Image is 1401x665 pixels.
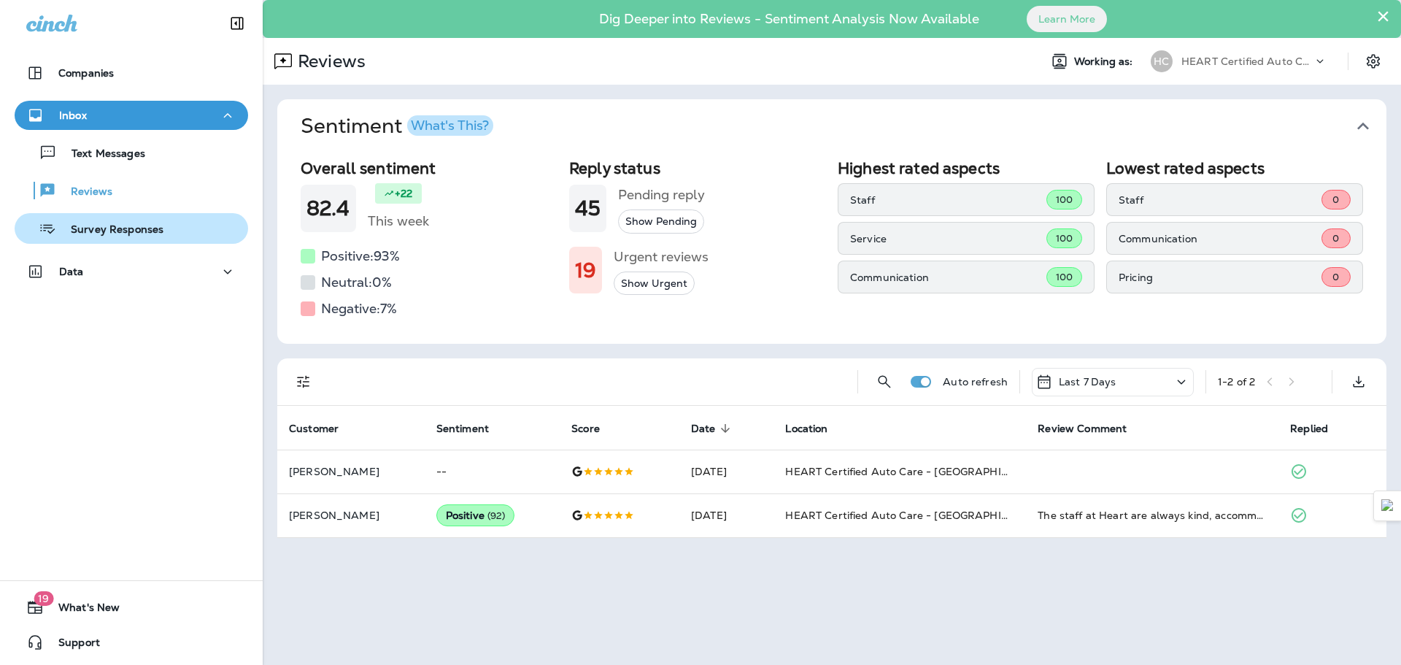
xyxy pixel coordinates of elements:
[289,422,358,435] span: Customer
[56,223,163,237] p: Survey Responses
[785,509,1047,522] span: HEART Certified Auto Care - [GEOGRAPHIC_DATA]
[59,109,87,121] p: Inbox
[436,504,515,526] div: Positive
[217,9,258,38] button: Collapse Sidebar
[289,367,318,396] button: Filters
[1360,48,1386,74] button: Settings
[1181,55,1313,67] p: HEART Certified Auto Care
[575,196,601,220] h1: 45
[407,115,493,136] button: What's This?
[15,101,248,130] button: Inbox
[785,422,846,435] span: Location
[289,423,339,435] span: Customer
[15,213,248,244] button: Survey Responses
[289,466,413,477] p: [PERSON_NAME]
[1059,376,1116,388] p: Last 7 Days
[1038,422,1146,435] span: Review Comment
[679,450,773,493] td: [DATE]
[15,257,248,286] button: Data
[15,58,248,88] button: Companies
[1056,193,1073,206] span: 100
[614,245,709,269] h5: Urgent reviews
[44,601,120,619] span: What's New
[1290,423,1328,435] span: Replied
[15,628,248,657] button: Support
[850,233,1046,245] p: Service
[1038,508,1267,523] div: The staff at Heart are always kind, accommodating, and honest with everything when we bring our c...
[785,423,827,435] span: Location
[557,17,1022,21] p: Dig Deeper into Reviews - Sentiment Analysis Now Available
[1074,55,1136,68] span: Working as:
[1151,50,1173,72] div: HC
[58,67,114,79] p: Companies
[870,367,899,396] button: Search Reviews
[44,637,100,654] span: Support
[1119,272,1321,283] p: Pricing
[1332,193,1339,206] span: 0
[277,153,1386,344] div: SentimentWhat's This?
[59,266,84,277] p: Data
[575,258,596,282] h1: 19
[1106,159,1363,177] h2: Lowest rated aspects
[57,147,145,161] p: Text Messages
[571,423,600,435] span: Score
[618,183,705,207] h5: Pending reply
[1332,271,1339,283] span: 0
[306,196,350,220] h1: 82.4
[1290,422,1347,435] span: Replied
[1038,423,1127,435] span: Review Comment
[411,119,489,132] div: What's This?
[1381,499,1394,512] img: Detect Auto
[56,185,112,199] p: Reviews
[321,297,397,320] h5: Negative: 7 %
[1027,6,1107,32] button: Learn More
[1218,376,1255,388] div: 1 - 2 of 2
[691,423,716,435] span: Date
[1344,367,1373,396] button: Export as CSV
[850,194,1046,206] p: Staff
[321,271,392,294] h5: Neutral: 0 %
[1376,4,1390,28] button: Close
[289,510,413,521] p: [PERSON_NAME]
[34,591,53,606] span: 19
[15,175,248,206] button: Reviews
[569,159,826,177] h2: Reply status
[15,137,248,168] button: Text Messages
[691,422,735,435] span: Date
[838,159,1095,177] h2: Highest rated aspects
[943,376,1008,388] p: Auto refresh
[368,210,429,233] h5: This week
[850,272,1046,283] p: Communication
[614,272,695,296] button: Show Urgent
[15,593,248,622] button: 19What's New
[289,99,1398,153] button: SentimentWhat's This?
[1056,271,1073,283] span: 100
[785,465,1047,478] span: HEART Certified Auto Care - [GEOGRAPHIC_DATA]
[436,423,489,435] span: Sentiment
[292,50,366,72] p: Reviews
[679,493,773,537] td: [DATE]
[395,186,412,201] p: +22
[321,245,400,268] h5: Positive: 93 %
[425,450,560,493] td: --
[1332,232,1339,245] span: 0
[1119,194,1321,206] p: Staff
[618,210,704,234] button: Show Pending
[301,114,493,139] h1: Sentiment
[1119,233,1321,245] p: Communication
[436,422,508,435] span: Sentiment
[487,510,506,522] span: ( 92 )
[301,159,557,177] h2: Overall sentiment
[1056,232,1073,245] span: 100
[571,422,619,435] span: Score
